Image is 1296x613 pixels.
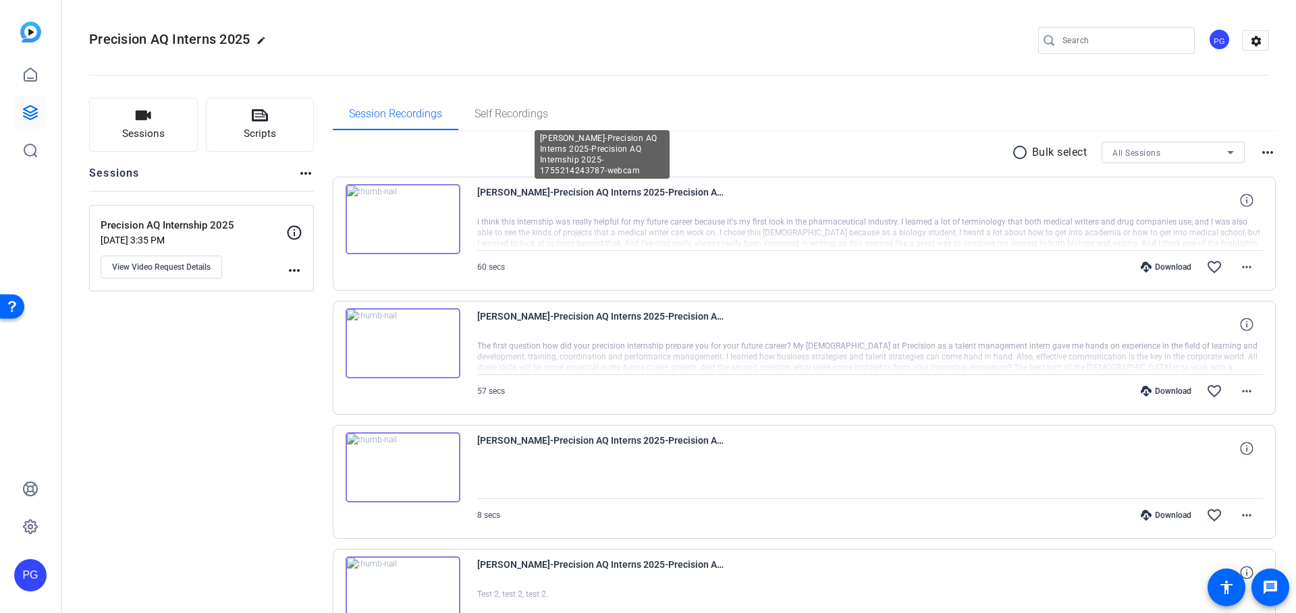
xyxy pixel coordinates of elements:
[101,256,222,279] button: View Video Request Details
[1206,259,1222,275] mat-icon: favorite_border
[20,22,41,42] img: blue-gradient.svg
[1243,31,1270,51] mat-icon: settings
[101,218,286,233] p: Precision AQ Internship 2025
[346,432,460,502] img: thumb-nail
[1112,148,1160,158] span: All Sessions
[89,31,250,47] span: Precision AQ Interns 2025
[346,184,460,254] img: thumb-nail
[1134,262,1198,272] div: Download
[1239,259,1255,275] mat-icon: more_horiz
[298,165,314,181] mat-icon: more_horiz
[346,308,460,378] img: thumb-nail
[1262,579,1278,595] mat-icon: message
[1032,144,1087,160] p: Bulk select
[14,559,47,591] div: PG
[256,36,273,52] mat-icon: edit
[477,308,727,341] span: [PERSON_NAME]-Precision AQ Interns 2025-Precision AQ Internship 2025-1754677536141-webcam
[1062,32,1184,49] input: Search
[477,184,727,216] span: [PERSON_NAME]-Precision AQ Interns 2025-Precision AQ Internship 2025-1755214243787-webcam
[89,98,198,152] button: Sessions
[1206,383,1222,399] mat-icon: favorite_border
[101,235,286,245] p: [DATE] 3:35 PM
[1239,383,1255,399] mat-icon: more_horiz
[286,262,302,279] mat-icon: more_horiz
[477,262,505,272] span: 60 secs
[349,109,442,119] span: Session Recordings
[477,386,505,396] span: 57 secs
[122,126,165,142] span: Sessions
[477,556,727,589] span: [PERSON_NAME]-Precision AQ Interns 2025-Precision AQ Internship 2025-1754002924633-webcam
[206,98,315,152] button: Scripts
[1208,28,1232,52] ngx-avatar: Paul Gattuso
[244,126,276,142] span: Scripts
[1012,144,1032,160] mat-icon: radio_button_unchecked
[1208,28,1231,51] div: PG
[1134,386,1198,397] div: Download
[475,109,548,119] span: Self Recordings
[112,262,211,272] span: View Video Request Details
[89,165,140,191] h2: Sessions
[1260,144,1276,160] mat-icon: more_horiz
[1239,507,1255,523] mat-icon: more_horiz
[1218,579,1235,595] mat-icon: accessibility
[477,510,500,520] span: 8 secs
[1206,507,1222,523] mat-icon: favorite_border
[1134,510,1198,521] div: Download
[477,432,727,465] span: [PERSON_NAME]-Precision AQ Interns 2025-Precision AQ Internship 2025-1754045271486-webcam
